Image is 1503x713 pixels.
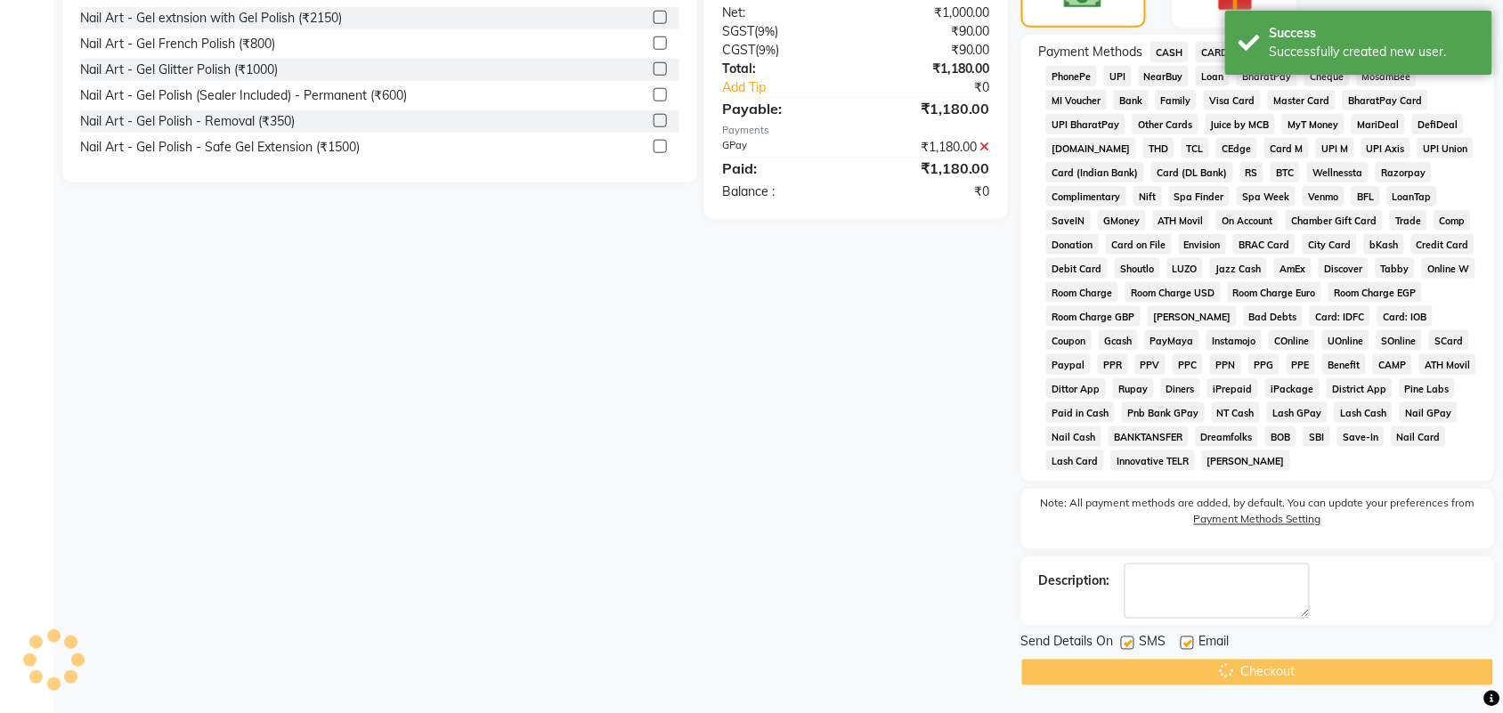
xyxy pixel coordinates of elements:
span: PPV [1135,354,1166,375]
span: 9% [758,24,775,38]
span: Pine Labs [1400,378,1456,399]
span: CAMP [1373,354,1412,375]
div: ₹90.00 [856,22,1003,41]
div: ₹1,180.00 [856,158,1003,179]
span: 9% [759,43,776,57]
div: ₹0 [881,78,1003,97]
span: Pnb Bank GPay [1122,402,1205,423]
span: Debit Card [1046,258,1108,279]
span: UPI Axis [1361,138,1411,158]
span: BTC [1271,162,1300,182]
span: Discover [1319,258,1369,279]
span: Bad Debts [1244,306,1304,327]
span: Innovative TELR [1111,450,1195,471]
span: PhonePe [1046,66,1097,86]
span: [PERSON_NAME] [1148,306,1237,327]
span: Room Charge USD [1125,282,1221,303]
div: Success [1270,24,1479,43]
span: PPC [1173,354,1203,375]
span: DefiDeal [1412,114,1464,134]
span: SOnline [1377,330,1423,351]
div: ₹90.00 [856,41,1003,60]
div: Payments [722,123,990,138]
div: Total: [709,60,857,78]
span: Card (DL Bank) [1151,162,1233,182]
div: Nail Art - Gel French Polish (₹800) [80,35,275,53]
span: City Card [1303,234,1357,255]
span: BRAC Card [1233,234,1296,255]
span: RS [1240,162,1264,182]
span: Chamber Gift Card [1286,210,1383,231]
span: LoanTap [1387,186,1438,207]
a: Add Tip [709,78,881,97]
span: Loan [1196,66,1230,86]
div: ₹0 [856,182,1003,201]
div: Nail Art - Gel Polish - Safe Gel Extension (₹1500) [80,138,360,157]
span: Razorpay [1376,162,1432,182]
span: SGST [722,23,754,39]
span: Card on File [1106,234,1172,255]
span: BharatPay [1237,66,1297,86]
span: Dreamfolks [1196,426,1259,447]
span: Credit Card [1411,234,1475,255]
span: Nail GPay [1400,402,1458,423]
span: Comp [1434,210,1472,231]
span: bKash [1364,234,1404,255]
span: LUZO [1167,258,1204,279]
span: PPR [1098,354,1128,375]
span: UOnline [1322,330,1369,351]
span: TCL [1182,138,1210,158]
span: Payment Methods [1039,43,1143,61]
span: UPI BharatPay [1046,114,1125,134]
span: GMoney [1098,210,1146,231]
span: On Account [1216,210,1279,231]
span: iPackage [1265,378,1320,399]
span: THD [1143,138,1174,158]
span: Online W [1422,258,1475,279]
span: Spa Week [1237,186,1296,207]
span: ATH Movil [1419,354,1476,375]
span: SMS [1140,633,1166,655]
span: MosamBee [1357,66,1418,86]
span: CGST [722,42,755,58]
span: MyT Money [1282,114,1345,134]
div: Description: [1039,572,1110,591]
span: PPG [1248,354,1280,375]
span: Lash Card [1046,450,1104,471]
span: BANKTANSFER [1109,426,1189,447]
span: Trade [1390,210,1427,231]
span: Room Charge Euro [1228,282,1322,303]
span: Paid in Cash [1046,402,1115,423]
span: [DOMAIN_NAME] [1046,138,1136,158]
span: UPI [1104,66,1132,86]
span: NT Cash [1212,402,1261,423]
span: Lash Cash [1335,402,1393,423]
div: Successfully created new user. [1270,43,1479,61]
span: MariDeal [1352,114,1405,134]
span: UPI Union [1418,138,1474,158]
span: Nail Card [1392,426,1447,447]
span: Wellnessta [1307,162,1369,182]
span: Donation [1046,234,1099,255]
div: ₹1,180.00 [856,60,1003,78]
span: Complimentary [1046,186,1126,207]
span: Lash GPay [1267,402,1328,423]
span: Master Card [1268,90,1336,110]
span: PayMaya [1145,330,1200,351]
span: Save-In [1337,426,1385,447]
span: AmEx [1274,258,1312,279]
div: ( ) [709,41,857,60]
span: Diners [1161,378,1201,399]
span: Send Details On [1021,633,1114,655]
span: CARD [1196,42,1234,62]
span: iPrepaid [1207,378,1258,399]
span: CEdge [1216,138,1257,158]
span: District App [1327,378,1393,399]
span: Email [1199,633,1230,655]
span: ATH Movil [1153,210,1210,231]
span: Paypal [1046,354,1091,375]
span: COnline [1269,330,1315,351]
div: Payable: [709,98,857,119]
span: Dittor App [1046,378,1106,399]
span: Room Charge [1046,282,1118,303]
